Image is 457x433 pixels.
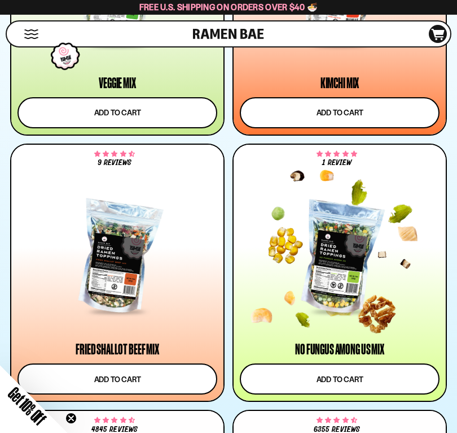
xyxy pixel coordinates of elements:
span: Free U.S. Shipping on Orders over $40 🍜 [139,2,318,12]
span: 4.63 stars [317,418,357,423]
button: Add to cart [240,363,440,395]
span: 4.71 stars [94,418,134,423]
span: 5.00 stars [317,152,357,157]
button: Add to cart [17,363,217,395]
div: Kimchi Mix [320,76,359,90]
span: 9 reviews [98,159,131,167]
button: Add to cart [240,97,440,128]
a: 5.00 stars 1 review No Fungus Among Us Mix Add to cart [232,144,447,402]
a: 4.56 stars 9 reviews Fried Shallot Beef Mix Add to cart [10,144,225,402]
button: Mobile Menu Trigger [24,29,39,39]
span: Get 10% Off [5,384,49,428]
div: No Fungus Among Us Mix [295,343,384,356]
button: Add to cart [17,97,217,128]
div: Veggie Mix [99,76,135,90]
button: Close teaser [65,413,77,424]
span: 1 review [322,159,351,167]
div: Fried Shallot Beef Mix [76,343,159,356]
span: 4.56 stars [94,152,134,157]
